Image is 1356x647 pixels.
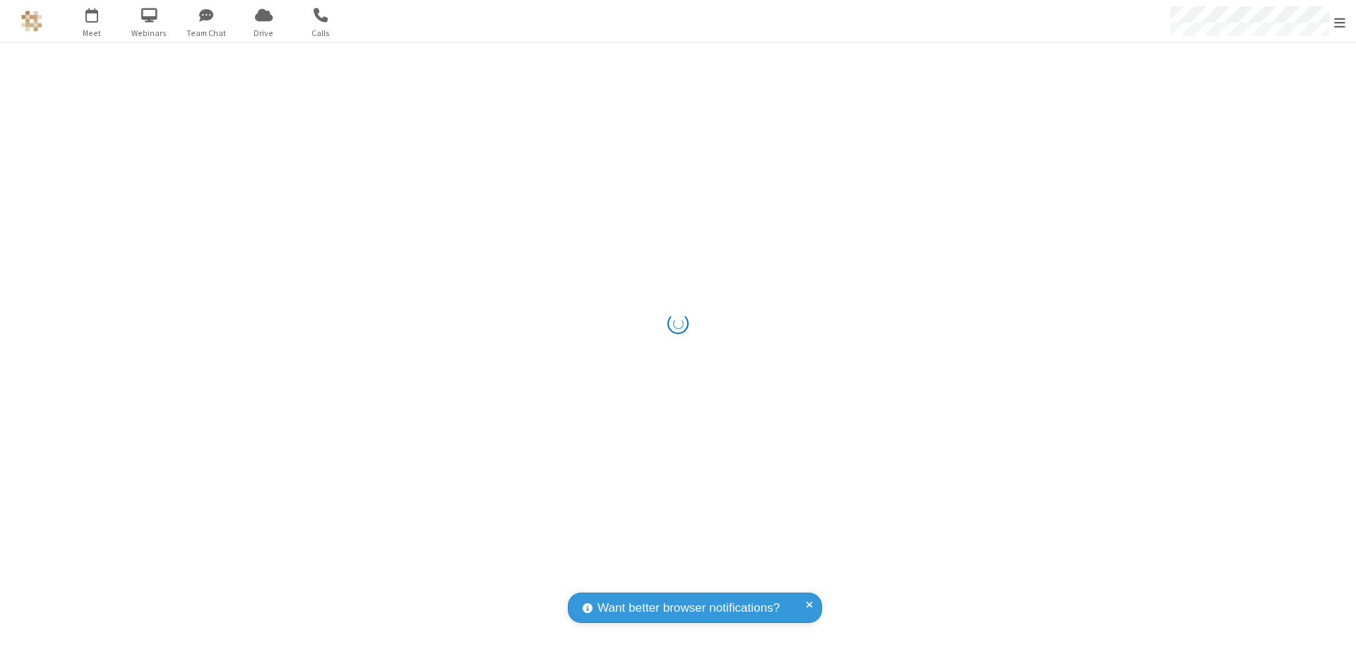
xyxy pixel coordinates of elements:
[180,27,233,40] span: Team Chat
[21,11,42,32] img: QA Selenium DO NOT DELETE OR CHANGE
[597,599,780,617] span: Want better browser notifications?
[237,27,290,40] span: Drive
[66,27,119,40] span: Meet
[295,27,347,40] span: Calls
[123,27,176,40] span: Webinars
